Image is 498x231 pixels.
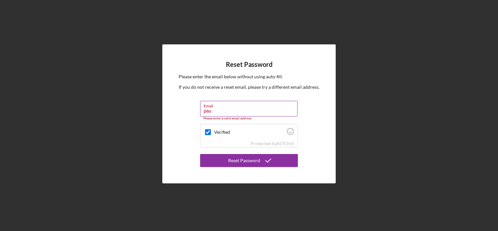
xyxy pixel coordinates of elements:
[251,141,294,146] div: Protected by
[226,61,272,68] h4: Reset Password
[204,101,298,108] label: Email
[276,141,294,146] a: Visit Altcha.org
[179,73,319,80] p: Please enter the email below without using auto-fill.
[287,131,294,136] a: Visit Altcha.org
[214,130,285,135] label: Verified
[200,154,298,167] button: Reset Password
[200,116,298,120] div: Please enter a valid email address.
[228,154,260,167] div: Reset Password
[179,84,319,91] p: If you do not receive a reset email, please try a different email address.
